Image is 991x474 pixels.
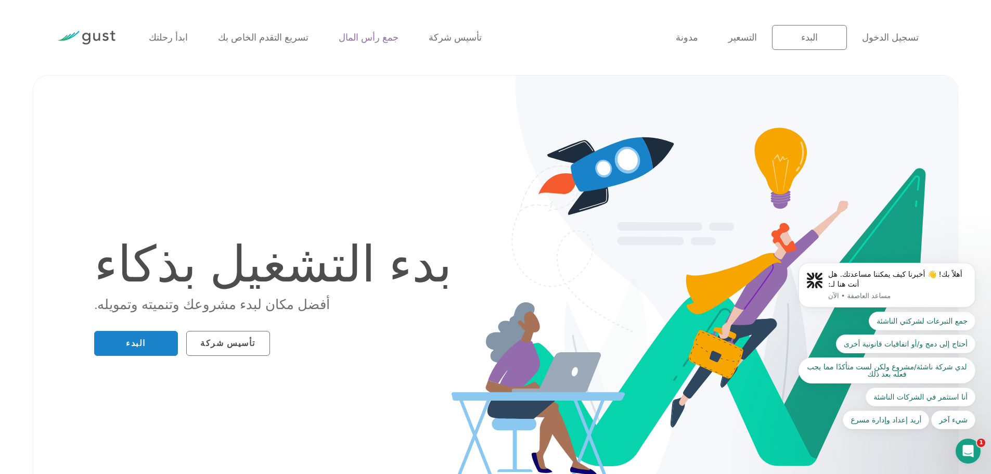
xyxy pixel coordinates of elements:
a: مدونة [676,32,698,43]
img: شعار العاصفة [57,31,115,45]
iframe: الدردشة المباشرة عبر الاتصال الداخلي [956,439,981,464]
a: البدء [94,331,178,356]
a: تسجيل الدخول [862,32,919,43]
a: جمع رأس المال [339,32,398,43]
font: 1 [979,439,983,446]
a: ابدأ رحلتك [149,32,188,43]
a: تأسيس شركة [429,32,482,43]
a: تسريع التقدم الخاص بك [218,32,308,43]
font: بدء التشغيل بذكاء [94,236,452,295]
font: البدء [801,32,818,43]
a: تأسيس شركة [186,331,270,356]
font: البدء [126,338,146,349]
font: تأسيس شركة [200,338,255,349]
a: البدء [772,25,847,50]
a: التسعير [728,32,757,43]
iframe: رسالة إشعارات الاتصال الداخلي [783,130,991,446]
font: أفضل مكان لبدء مشروعك وتنميته وتمويله. [94,297,330,313]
